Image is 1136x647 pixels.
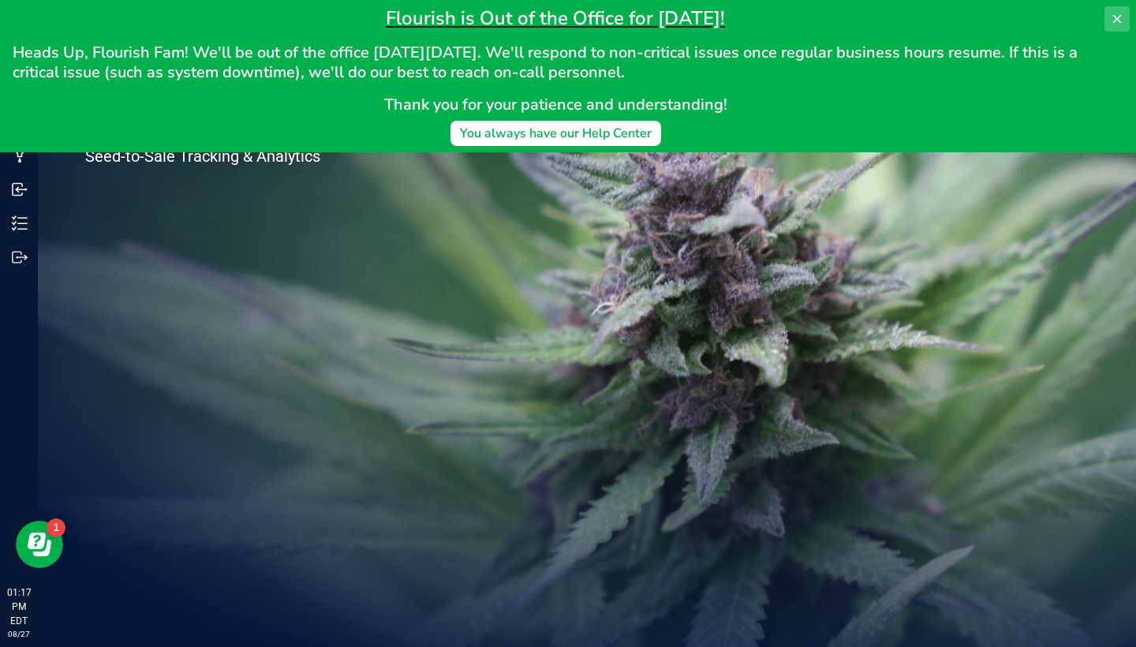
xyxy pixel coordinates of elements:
iframe: Resource center [16,521,63,568]
inline-svg: Inbound [12,181,28,197]
div: You always have our Help Center [460,124,652,143]
inline-svg: Inventory [12,215,28,231]
p: Seed-to-Sale Tracking & Analytics [85,148,385,164]
inline-svg: Manufacturing [12,148,28,163]
p: 08/27 [7,628,31,640]
p: 01:17 PM EDT [7,585,31,628]
span: Heads Up, Flourish Fam! We'll be out of the office [DATE][DATE]. We'll respond to non-critical is... [13,42,1082,83]
span: Thank you for your patience and understanding! [384,94,727,115]
inline-svg: Outbound [12,249,28,265]
iframe: Resource center unread badge [47,518,65,537]
span: Flourish is Out of the Office for [DATE]! [386,6,725,31]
